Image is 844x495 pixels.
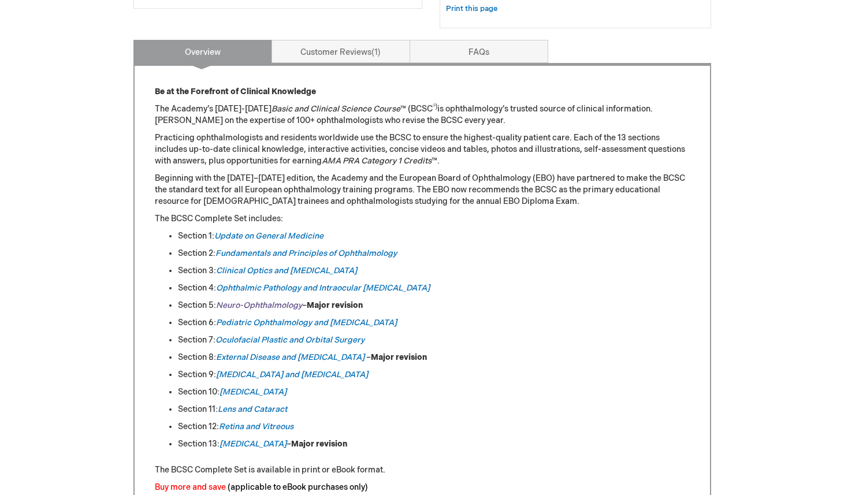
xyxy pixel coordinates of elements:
[371,352,427,362] strong: Major revision
[155,103,690,126] p: The Academy’s [DATE]-[DATE] ™ (BCSC is ophthalmology’s trusted source of clinical information. [P...
[178,369,690,381] li: Section 9:
[218,404,287,414] a: Lens and Cataract
[178,334,690,346] li: Section 7:
[178,282,690,294] li: Section 4:
[178,421,690,433] li: Section 12:
[178,404,690,415] li: Section 11:
[216,352,365,362] a: External Disease and [MEDICAL_DATA]
[215,248,397,258] a: Fundamentals and Principles of Ophthalmology
[214,231,324,241] a: Update on General Medicine
[272,40,410,63] a: Customer Reviews1
[133,40,272,63] a: Overview
[216,283,430,293] a: Ophthalmic Pathology and Intraocular [MEDICAL_DATA]
[178,438,690,450] li: Section 13: –
[216,318,397,327] a: Pediatric Ophthalmology and [MEDICAL_DATA]
[178,317,690,329] li: Section 6:
[446,2,497,16] a: Print this page
[371,47,381,57] span: 1
[322,156,432,166] em: AMA PRA Category 1 Credits
[178,300,690,311] li: Section 5: –
[215,335,365,345] a: Oculofacial Plastic and Orbital Surgery
[216,300,302,310] a: Neuro-Ophthalmology
[307,300,363,310] strong: Major revision
[178,248,690,259] li: Section 2:
[178,230,690,242] li: Section 1:
[433,103,437,110] sup: ®)
[155,213,690,225] p: The BCSC Complete Set includes:
[178,265,690,277] li: Section 3:
[410,40,548,63] a: FAQs
[228,482,368,492] font: (applicable to eBook purchases only)
[155,464,690,476] p: The BCSC Complete Set is available in print or eBook format.
[272,104,400,114] em: Basic and Clinical Science Course
[291,439,347,449] strong: Major revision
[219,422,293,431] a: Retina and Vitreous
[216,370,368,379] a: [MEDICAL_DATA] and [MEDICAL_DATA]
[178,352,690,363] li: Section 8: –
[155,132,690,167] p: Practicing ophthalmologists and residents worldwide use the BCSC to ensure the highest-quality pa...
[155,482,226,492] font: Buy more and save
[178,386,690,398] li: Section 10:
[220,387,287,397] a: [MEDICAL_DATA]
[220,439,287,449] a: [MEDICAL_DATA]
[216,266,357,276] a: Clinical Optics and [MEDICAL_DATA]
[155,87,316,96] strong: Be at the Forefront of Clinical Knowledge
[155,173,690,207] p: Beginning with the [DATE]–[DATE] edition, the Academy and the European Board of Ophthalmology (EB...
